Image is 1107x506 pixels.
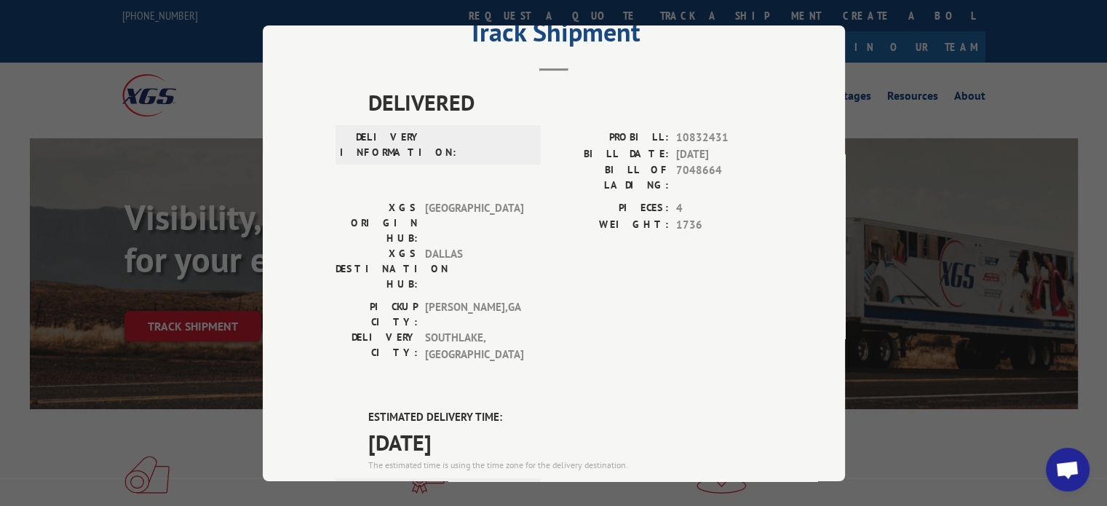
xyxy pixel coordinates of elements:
span: SOUTHLAKE , [GEOGRAPHIC_DATA] [425,330,523,363]
span: [GEOGRAPHIC_DATA] [425,200,523,246]
div: The estimated time is using the time zone for the delivery destination. [368,458,772,471]
span: DELIVERED [368,86,772,119]
label: PIECES: [554,200,669,217]
label: WEIGHT: [554,216,669,233]
label: BILL DATE: [554,146,669,162]
div: Open chat [1046,448,1090,491]
span: DALLAS [425,246,523,292]
label: ESTIMATED DELIVERY TIME: [368,409,772,426]
span: 1736 [676,216,772,233]
span: 10832431 [676,130,772,146]
label: DELIVERY INFORMATION: [340,130,422,160]
span: [DATE] [676,146,772,162]
label: BILL OF LADING: [554,162,669,193]
label: DELIVERY CITY: [336,330,418,363]
label: PROBILL: [554,130,669,146]
label: XGS DESTINATION HUB: [336,246,418,292]
span: 4 [676,200,772,217]
label: XGS ORIGIN HUB: [336,200,418,246]
h2: Track Shipment [336,22,772,50]
span: [DATE] [368,425,772,458]
span: 7048664 [676,162,772,193]
label: PICKUP CITY: [336,299,418,330]
span: [PERSON_NAME] , GA [425,299,523,330]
